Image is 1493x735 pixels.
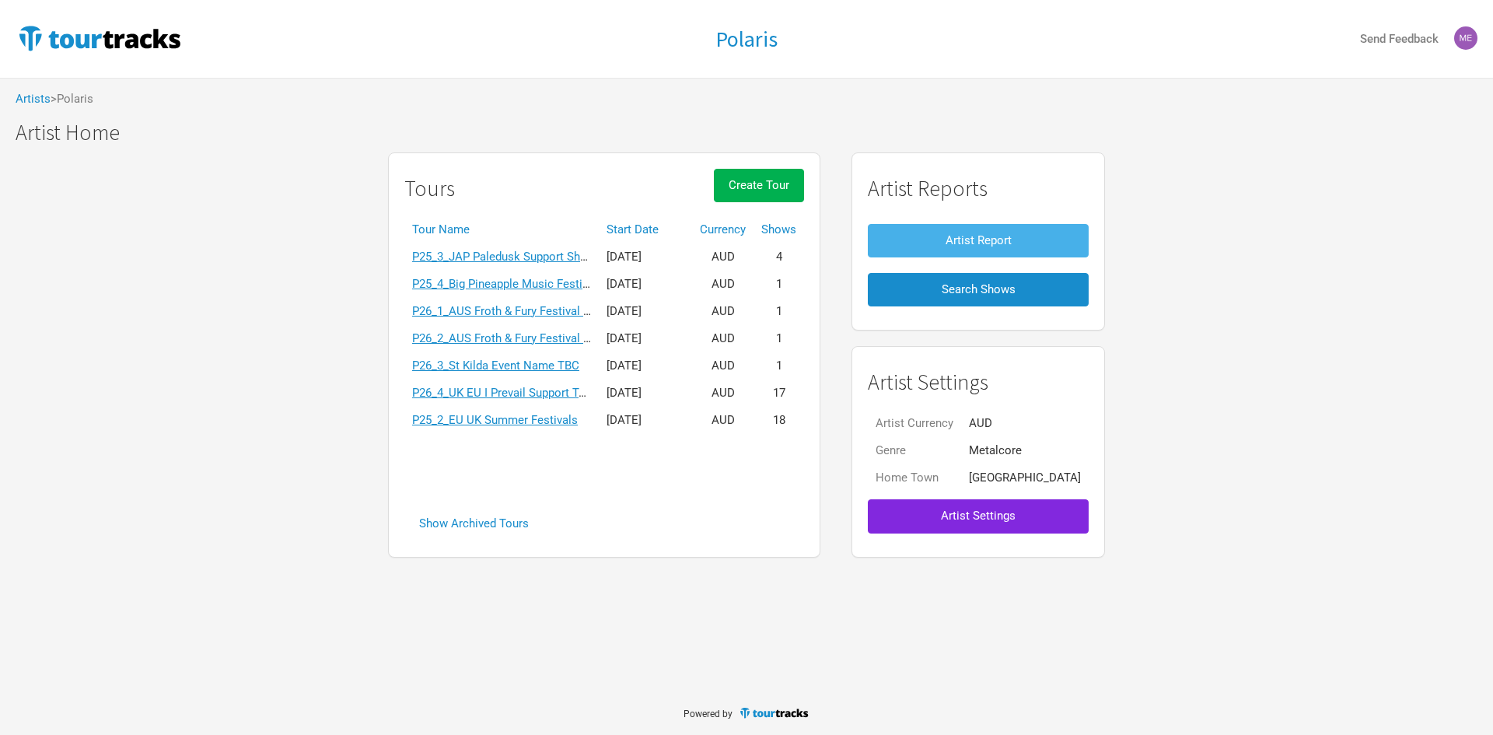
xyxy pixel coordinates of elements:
strong: Send Feedback [1360,32,1439,46]
td: 1 [753,298,804,325]
th: Shows [753,216,804,243]
span: Powered by [684,709,733,719]
a: Search Shows [868,265,1089,314]
td: 4 [753,243,804,271]
td: AUD [692,271,753,298]
img: Melanie [1454,26,1477,50]
span: > Polaris [51,93,93,105]
img: TourTracks [16,23,184,54]
td: Home Town [868,464,961,492]
h1: Tours [404,177,455,201]
a: P26_3_St Kilda Event Name TBC [412,359,579,373]
td: [GEOGRAPHIC_DATA] [961,464,1089,492]
h1: Artist Home [16,121,1493,145]
td: 17 [753,380,804,407]
span: Create Tour [729,178,789,192]
a: P25_3_JAP Paledusk Support Shows [412,250,602,264]
td: AUD [692,407,753,434]
td: [DATE] [599,380,692,407]
span: Search Shows [942,282,1016,296]
h1: Polaris [715,25,778,53]
a: Artists [16,92,51,106]
td: 1 [753,325,804,352]
img: TourTracks [739,706,810,719]
button: Artist Settings [868,499,1089,533]
button: Show Archived Tours [404,507,544,541]
td: AUD [692,298,753,325]
span: Artist Settings [941,509,1016,523]
a: P25_2_EU UK Summer Festivals [412,413,578,427]
td: 1 [753,271,804,298]
td: AUD [961,410,1089,437]
td: [DATE] [599,298,692,325]
td: AUD [692,380,753,407]
a: Create Tour [714,169,804,216]
h1: Artist Settings [868,370,1089,394]
a: P26_1_AUS Froth & Fury Festival [GEOGRAPHIC_DATA] 240126 [412,304,736,318]
a: Artist Report [868,216,1089,265]
a: Polaris [715,27,778,51]
a: P26_4_UK EU I Prevail Support Tour [412,386,596,400]
td: [DATE] [599,271,692,298]
button: Artist Report [868,224,1089,257]
h1: Artist Reports [868,177,1089,201]
td: Artist Currency [868,410,961,437]
td: [DATE] [599,325,692,352]
th: Start Date [599,216,692,243]
td: Metalcore [961,437,1089,464]
th: Currency [692,216,753,243]
td: [DATE] [599,407,692,434]
button: Create Tour [714,169,804,202]
th: Tour Name [404,216,599,243]
td: [DATE] [599,243,692,271]
td: 18 [753,407,804,434]
a: P25_4_Big Pineapple Music Festival [412,277,597,291]
td: AUD [692,325,753,352]
td: AUD [692,352,753,380]
span: Artist Report [946,233,1012,247]
button: Search Shows [868,273,1089,306]
td: [DATE] [599,352,692,380]
a: Artist Settings [868,492,1089,541]
td: AUD [692,243,753,271]
a: P26_2_AUS Froth & Fury Festival [GEOGRAPHIC_DATA] 310126 [412,331,736,345]
td: 1 [753,352,804,380]
td: Genre [868,437,961,464]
